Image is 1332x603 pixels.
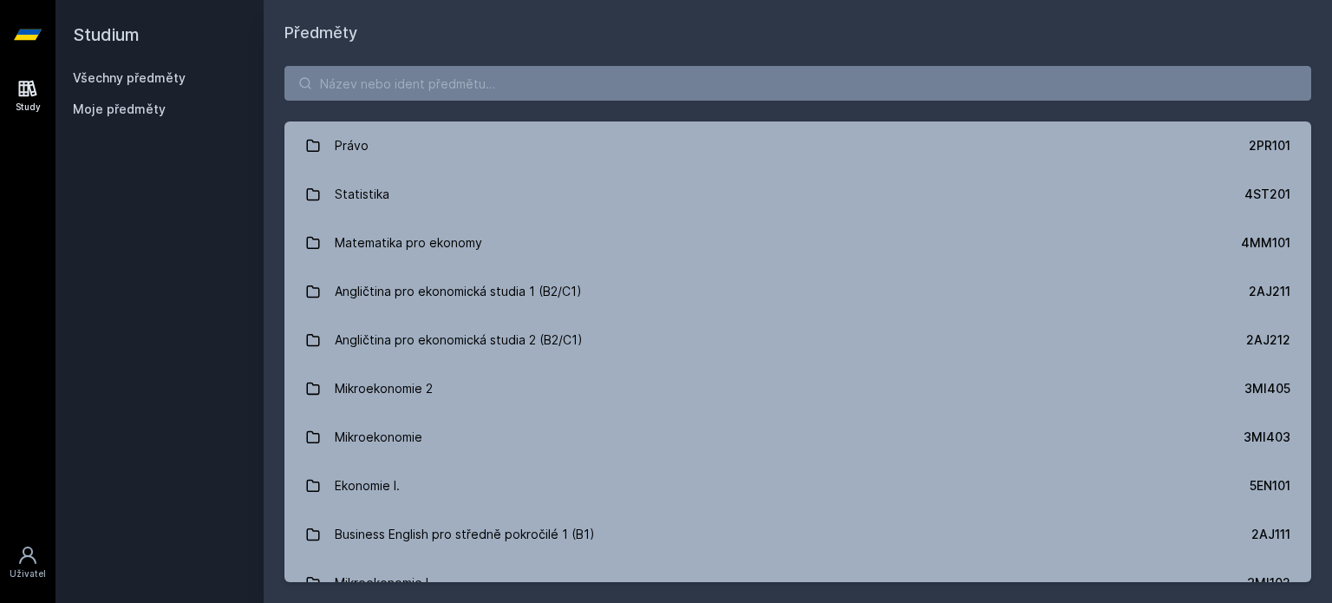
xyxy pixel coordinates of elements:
[284,316,1311,364] a: Angličtina pro ekonomická studia 2 (B2/C1) 2AJ212
[1244,429,1290,446] div: 3MI403
[335,469,400,503] div: Ekonomie I.
[335,517,595,552] div: Business English pro středně pokročilé 1 (B1)
[73,70,186,85] a: Všechny předměty
[1247,574,1290,592] div: 3MI102
[1244,380,1290,397] div: 3MI405
[335,323,583,357] div: Angličtina pro ekonomická studia 2 (B2/C1)
[284,510,1311,559] a: Business English pro středně pokročilé 1 (B1) 2AJ111
[335,177,389,212] div: Statistika
[1241,234,1290,252] div: 4MM101
[335,566,428,600] div: Mikroekonomie I
[1250,477,1290,495] div: 5EN101
[284,170,1311,219] a: Statistika 4ST201
[284,121,1311,170] a: Právo 2PR101
[335,420,422,455] div: Mikroekonomie
[284,21,1311,45] h1: Předměty
[284,364,1311,413] a: Mikroekonomie 2 3MI405
[73,101,166,118] span: Moje předměty
[10,567,46,580] div: Uživatel
[1249,283,1290,300] div: 2AJ211
[3,536,52,589] a: Uživatel
[1246,331,1290,349] div: 2AJ212
[284,267,1311,316] a: Angličtina pro ekonomická studia 1 (B2/C1) 2AJ211
[284,66,1311,101] input: Název nebo ident předmětu…
[284,413,1311,462] a: Mikroekonomie 3MI403
[1249,137,1290,154] div: 2PR101
[1244,186,1290,203] div: 4ST201
[335,274,582,309] div: Angličtina pro ekonomická studia 1 (B2/C1)
[1251,526,1290,543] div: 2AJ111
[335,128,369,163] div: Právo
[3,69,52,122] a: Study
[335,371,433,406] div: Mikroekonomie 2
[284,462,1311,510] a: Ekonomie I. 5EN101
[284,219,1311,267] a: Matematika pro ekonomy 4MM101
[16,101,41,114] div: Study
[335,226,482,260] div: Matematika pro ekonomy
